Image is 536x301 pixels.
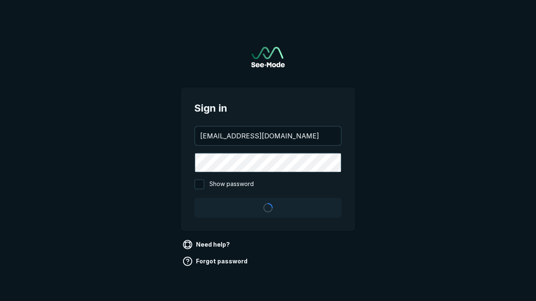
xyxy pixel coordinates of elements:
span: Show password [209,179,254,189]
a: Forgot password [181,255,251,268]
img: See-Mode Logo [251,47,285,67]
a: Go to sign in [251,47,285,67]
a: Need help? [181,238,233,251]
input: your@email.com [195,127,341,145]
span: Sign in [194,101,342,116]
